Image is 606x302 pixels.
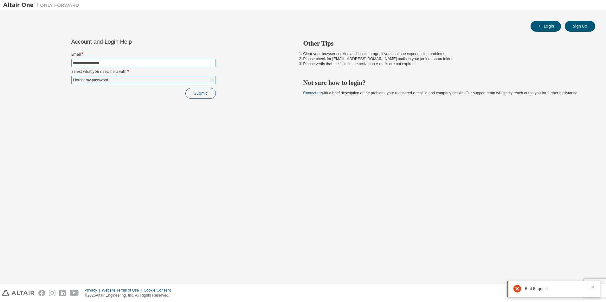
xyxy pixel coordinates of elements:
h2: Other Tips [303,39,584,47]
div: I forgot my password [72,77,109,84]
li: Please verify that the links in the activation e-mails are not expired. [303,61,584,66]
img: instagram.svg [49,290,55,296]
button: Sign Up [565,21,595,32]
img: facebook.svg [38,290,45,296]
img: youtube.svg [70,290,79,296]
label: Select what you need help with [71,69,216,74]
a: Contact us [303,91,321,95]
h2: Not sure how to login? [303,79,584,87]
div: Website Terms of Use [102,288,144,293]
button: Submit [185,88,216,99]
div: I forgot my password [72,76,216,84]
li: Please check for [EMAIL_ADDRESS][DOMAIN_NAME] mails in your junk or spam folder. [303,56,584,61]
div: Privacy [85,288,102,293]
img: Altair One [3,2,82,8]
span: with a brief description of the problem, your registered e-mail id and company details. Our suppo... [303,91,578,95]
p: © 2025 Altair Engineering, Inc. All Rights Reserved. [85,293,175,298]
li: Clear your browser cookies and local storage, if you continue experiencing problems. [303,51,584,56]
button: Login [531,21,561,32]
img: linkedin.svg [59,290,66,296]
img: altair_logo.svg [2,290,35,296]
span: Bad Request [525,286,548,291]
div: Cookie Consent [144,288,174,293]
div: Account and Login Help [71,39,187,44]
label: Email [71,52,216,57]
